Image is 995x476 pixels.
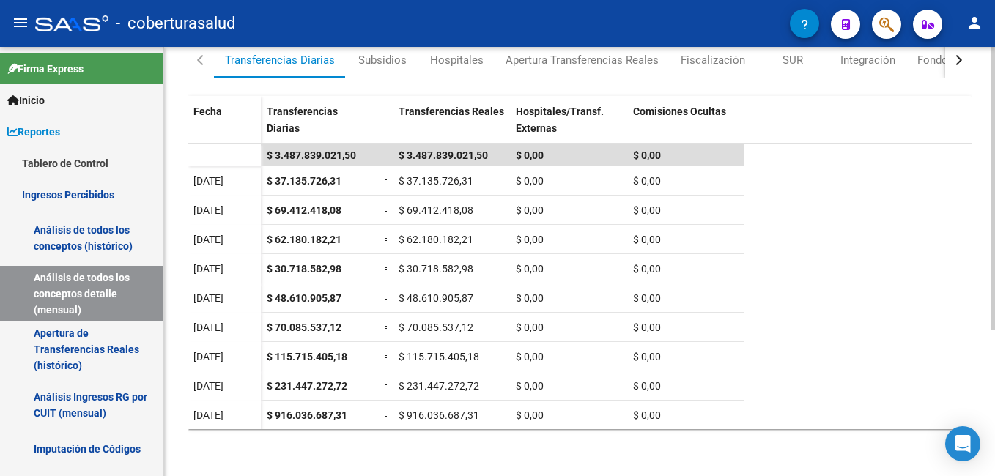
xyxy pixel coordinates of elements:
span: = [384,321,390,333]
span: Comisiones Ocultas [633,105,726,117]
span: Inicio [7,92,45,108]
span: $ 0,00 [633,380,661,392]
span: $ 0,00 [633,263,661,275]
span: $ 0,00 [516,175,544,187]
span: = [384,234,390,245]
span: $ 0,00 [516,292,544,304]
span: $ 0,00 [516,380,544,392]
span: $ 916.036.687,31 [267,409,347,421]
mat-icon: menu [12,14,29,31]
span: = [384,175,390,187]
mat-icon: person [966,14,983,31]
span: = [384,351,390,362]
datatable-header-cell: Comisiones Ocultas [627,96,744,157]
span: $ 0,00 [633,292,661,304]
span: $ 30.718.582,98 [267,263,341,275]
div: Fiscalización [681,52,745,68]
span: $ 37.135.726,31 [267,175,341,187]
span: [DATE] [193,409,223,421]
span: $ 115.715.405,18 [267,351,347,362]
span: $ 48.610.905,87 [399,292,473,304]
div: Open Intercom Messenger [945,426,980,461]
span: [DATE] [193,292,223,304]
span: Reportes [7,124,60,140]
span: $ 70.085.537,12 [267,321,341,333]
span: = [384,204,390,216]
span: $ 0,00 [516,204,544,216]
datatable-header-cell: Fecha [188,96,261,157]
span: $ 3.487.839.021,50 [399,149,488,161]
span: [DATE] [193,380,223,392]
span: $ 231.447.272,72 [399,380,479,392]
span: $ 0,00 [516,409,544,421]
datatable-header-cell: Transferencias Diarias [261,96,378,157]
span: $ 48.610.905,87 [267,292,341,304]
span: Firma Express [7,61,84,77]
span: [DATE] [193,351,223,362]
span: $ 0,00 [633,175,661,187]
div: Integración [840,52,895,68]
span: = [384,263,390,275]
span: $ 0,00 [633,409,661,421]
span: $ 0,00 [633,351,661,362]
span: Fecha [193,105,222,117]
span: [DATE] [193,263,223,275]
span: $ 69.412.418,08 [267,204,341,216]
span: $ 916.036.687,31 [399,409,479,421]
div: Subsidios [358,52,407,68]
span: [DATE] [193,175,223,187]
span: $ 37.135.726,31 [399,175,473,187]
span: - coberturasalud [116,7,235,40]
span: $ 62.180.182,21 [399,234,473,245]
div: Transferencias Diarias [225,52,335,68]
span: $ 69.412.418,08 [399,204,473,216]
span: $ 231.447.272,72 [267,380,347,392]
span: $ 115.715.405,18 [399,351,479,362]
span: $ 0,00 [633,149,661,161]
span: $ 62.180.182,21 [267,234,341,245]
span: $ 0,00 [516,321,544,333]
span: $ 0,00 [633,321,661,333]
span: [DATE] [193,204,223,216]
span: [DATE] [193,234,223,245]
span: = [384,380,390,392]
span: $ 0,00 [516,263,544,275]
span: $ 0,00 [633,234,661,245]
span: $ 0,00 [633,204,661,216]
span: $ 0,00 [516,234,544,245]
span: $ 0,00 [516,351,544,362]
span: $ 30.718.582,98 [399,263,473,275]
div: SUR [783,52,803,68]
span: = [384,409,390,421]
span: = [384,292,390,304]
div: Hospitales [430,52,484,68]
span: $ 70.085.537,12 [399,321,473,333]
span: Transferencias Reales [399,105,504,117]
span: $ 0,00 [516,149,544,161]
span: Hospitales/Transf. Externas [516,105,604,134]
div: Apertura Transferencias Reales [506,52,659,68]
span: [DATE] [193,321,223,333]
span: Transferencias Diarias [267,105,338,134]
datatable-header-cell: Hospitales/Transf. Externas [510,96,627,157]
datatable-header-cell: Transferencias Reales [393,96,510,157]
span: $ 3.487.839.021,50 [267,149,356,161]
